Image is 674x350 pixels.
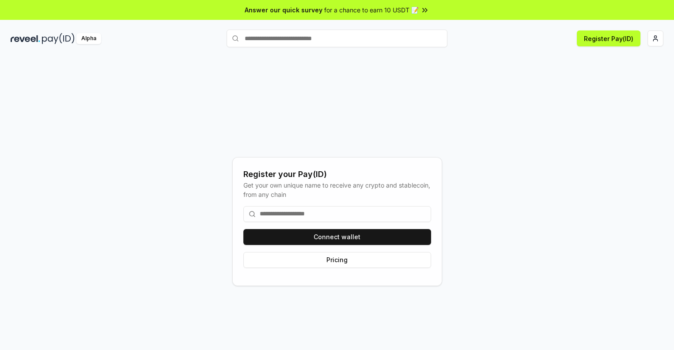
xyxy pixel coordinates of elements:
button: Connect wallet [243,229,431,245]
div: Alpha [76,33,101,44]
span: Answer our quick survey [245,5,322,15]
div: Get your own unique name to receive any crypto and stablecoin, from any chain [243,181,431,199]
span: for a chance to earn 10 USDT 📝 [324,5,419,15]
img: pay_id [42,33,75,44]
button: Register Pay(ID) [577,30,640,46]
button: Pricing [243,252,431,268]
div: Register your Pay(ID) [243,168,431,181]
img: reveel_dark [11,33,40,44]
